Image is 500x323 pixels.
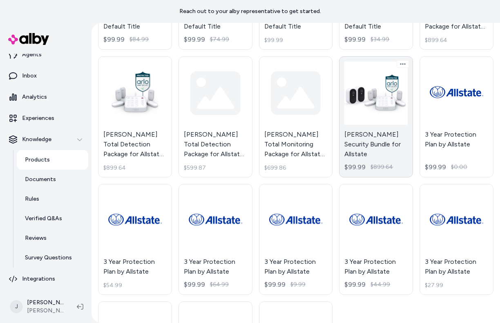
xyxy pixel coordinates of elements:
p: Reviews [25,234,47,242]
a: Experiences [3,108,88,128]
a: Reviews [17,228,88,248]
img: alby Logo [8,33,49,45]
p: Knowledge [22,135,51,144]
p: Survey Questions [25,254,72,262]
p: Integrations [22,275,55,283]
a: 3 Year Protection Plan by Allstate3 Year Protection Plan by Allstate$27.99 [420,184,493,295]
p: Verified Q&As [25,215,62,223]
a: Survey Questions [17,248,88,268]
a: Analytics [3,87,88,107]
a: Arlo Security Bundle for Allstate[PERSON_NAME] Security Bundle for Allstate$99.99$899.64 [339,56,413,177]
a: Agents [3,45,88,64]
span: [PERSON_NAME] Prod [27,307,64,315]
a: 3 Year Protection Plan by Allstate3 Year Protection Plan by Allstate$99.99$64.99 [179,184,252,295]
a: 3 Year Protection Plan by Allstate3 Year Protection Plan by Allstate$99.99$44.99 [339,184,413,295]
p: Documents [25,175,56,184]
a: 3 Year Protection Plan by Allstate3 Year Protection Plan by Allstate$54.99 [98,184,172,295]
p: Rules [25,195,39,203]
a: [PERSON_NAME] Total Detection Package for Allstate (ATS1800L12-100NAS) (Dummy)$599.87 [179,56,252,177]
a: Inbox [3,66,88,86]
p: Products [25,156,50,164]
a: Integrations [3,269,88,289]
a: [PERSON_NAME] Total Monitoring Package for Allstate (ATS1700L12-100NAS) (Dummy)$699.86 [259,56,333,177]
a: Products [17,150,88,170]
a: Verified Q&As [17,209,88,228]
p: [PERSON_NAME] [27,299,64,307]
p: Analytics [22,93,47,101]
a: Rules [17,189,88,209]
a: 3 Year Protection Plan by Allstate3 Year Protection Plan by Allstate$99.99$0.00 [420,56,493,177]
a: Arlo Total Detection Package for Allstate (ATS1800L12-100NAS)[PERSON_NAME] Total Detection Packag... [98,56,172,177]
button: J[PERSON_NAME][PERSON_NAME] Prod [5,294,70,320]
a: Documents [17,170,88,189]
p: Agents [22,51,42,59]
p: Experiences [22,114,54,122]
button: Knowledge [3,130,88,149]
p: Reach out to your alby representative to get started. [179,7,321,15]
span: J [10,300,23,313]
p: Inbox [22,72,37,80]
a: 3 Year Protection Plan by Allstate3 Year Protection Plan by Allstate$99.99$9.99 [259,184,333,295]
